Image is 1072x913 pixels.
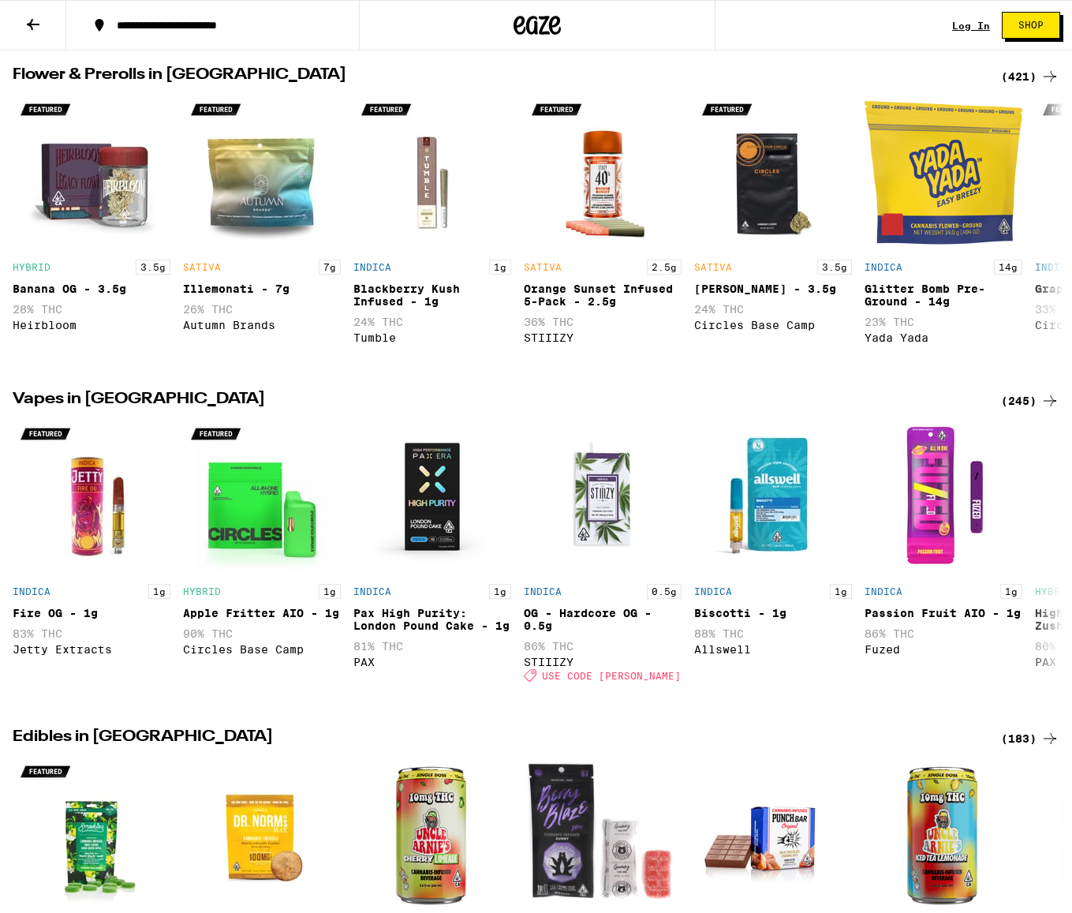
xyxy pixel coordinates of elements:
div: Biscotti - 1g [694,607,852,619]
img: Jetty Extracts - Fire OG - 1g [13,418,170,576]
div: Circles Base Camp [694,319,852,331]
p: 1g [489,584,511,599]
p: 2.5g [647,260,682,275]
img: STIIIZY - OG - Hardcore OG - 0.5g [524,418,682,576]
img: Heirbloom - Banana OG - 3.5g [13,94,170,252]
div: Banana OG - 3.5g [13,283,170,295]
p: 86% THC [524,640,682,653]
div: STIIIZY [524,331,682,344]
img: Yada Yada - Glitter Bomb Pre-Ground - 14g [865,94,1022,252]
p: 90% THC [183,627,341,640]
img: Tumble - Blackberry Kush Infused - 1g [353,94,511,252]
p: INDICA [353,262,391,272]
div: Illemonati - 7g [183,283,341,295]
div: Glitter Bomb Pre-Ground - 14g [865,283,1022,308]
a: Log In [952,21,990,31]
p: 24% THC [353,316,511,328]
div: Tumble [353,331,511,344]
img: Circles Base Camp - Gush Rush - 3.5g [694,94,852,252]
p: 36% THC [524,316,682,328]
p: HYBRID [183,586,221,597]
div: Open page for Glitter Bomb Pre-Ground - 14g from Yada Yada [865,94,1022,352]
div: Allswell [694,643,852,656]
p: 0.5g [647,584,682,599]
div: Open page for Fire OG - 1g from Jetty Extracts [13,418,170,690]
div: [PERSON_NAME] - 3.5g [694,283,852,295]
p: INDICA [865,262,902,272]
div: Open page for Blackberry Kush Infused - 1g from Tumble [353,94,511,352]
p: SATIVA [183,262,221,272]
p: 28% THC [13,303,170,316]
p: 81% THC [353,640,511,653]
p: 3.5g [817,260,852,275]
p: 1g [1000,584,1022,599]
p: INDICA [524,586,562,597]
div: PAX [353,656,511,668]
div: Open page for Gush Rush - 3.5g from Circles Base Camp [694,94,852,352]
h2: Edibles in [GEOGRAPHIC_DATA] [13,729,982,748]
p: 14g [994,260,1022,275]
p: HYBRID [13,262,50,272]
div: Open page for Illemonati - 7g from Autumn Brands [183,94,341,352]
div: Autumn Brands [183,319,341,331]
p: 26% THC [183,303,341,316]
p: 1g [830,584,852,599]
div: Open page for Apple Fritter AIO - 1g from Circles Base Camp [183,418,341,690]
div: OG - Hardcore OG - 0.5g [524,607,682,632]
p: INDICA [353,586,391,597]
p: SATIVA [694,262,732,272]
img: STIIIZY - Orange Sunset Infused 5-Pack - 2.5g [524,94,682,252]
div: Fuzed [865,643,1022,656]
h2: Flower & Prerolls in [GEOGRAPHIC_DATA] [13,67,982,86]
p: 1g [148,584,170,599]
p: 1g [489,260,511,275]
p: 24% THC [694,303,852,316]
span: Shop [1018,21,1044,30]
div: Heirbloom [13,319,170,331]
div: Open page for Orange Sunset Infused 5-Pack - 2.5g from STIIIZY [524,94,682,352]
div: Circles Base Camp [183,643,341,656]
div: Orange Sunset Infused 5-Pack - 2.5g [524,283,682,308]
img: PAX - Pax High Purity: London Pound Cake - 1g [353,418,511,576]
h2: Vapes in [GEOGRAPHIC_DATA] [13,391,982,410]
button: Shop [1002,12,1060,39]
div: Pax High Purity: London Pound Cake - 1g [353,607,511,632]
p: INDICA [694,586,732,597]
p: 3.5g [136,260,170,275]
p: 86% THC [865,627,1022,640]
div: Yada Yada [865,331,1022,344]
div: Blackberry Kush Infused - 1g [353,283,511,308]
img: Fuzed - Passion Fruit AIO - 1g [865,418,1022,576]
div: Open page for Biscotti - 1g from Allswell [694,418,852,690]
p: 23% THC [865,316,1022,328]
div: Open page for Pax High Purity: London Pound Cake - 1g from PAX [353,418,511,690]
p: INDICA [865,586,902,597]
img: Autumn Brands - Illemonati - 7g [183,94,341,252]
div: Fire OG - 1g [13,607,170,619]
div: STIIIZY [524,656,682,668]
div: Open page for Passion Fruit AIO - 1g from Fuzed [865,418,1022,690]
a: (421) [1001,67,1059,86]
p: 1g [319,584,341,599]
a: Shop [990,12,1072,39]
span: USE CODE [PERSON_NAME] [542,670,681,680]
p: INDICA [13,586,50,597]
div: Apple Fritter AIO - 1g [183,607,341,619]
p: SATIVA [524,262,562,272]
p: 7g [319,260,341,275]
span: Hi. Need any help? [9,11,114,24]
div: Open page for OG - Hardcore OG - 0.5g from STIIIZY [524,418,682,690]
div: Passion Fruit AIO - 1g [865,607,1022,619]
a: (245) [1001,391,1059,410]
img: Circles Base Camp - Apple Fritter AIO - 1g [183,418,341,576]
a: (183) [1001,729,1059,748]
div: Jetty Extracts [13,643,170,656]
div: Open page for Banana OG - 3.5g from Heirbloom [13,94,170,352]
p: 88% THC [694,627,852,640]
p: 83% THC [13,627,170,640]
img: Allswell - Biscotti - 1g [694,418,852,576]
